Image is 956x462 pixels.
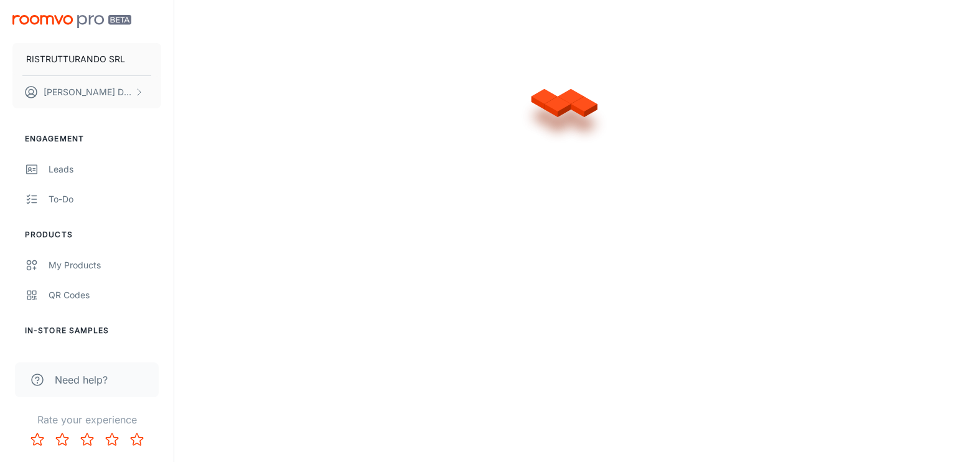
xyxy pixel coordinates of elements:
p: [PERSON_NAME] Dalla Vecchia [44,85,131,99]
img: Roomvo PRO Beta [12,15,131,28]
div: Leads [49,163,161,176]
button: RISTRUTTURANDO SRL [12,43,161,75]
div: To-do [49,192,161,206]
p: RISTRUTTURANDO SRL [26,52,125,66]
button: [PERSON_NAME] Dalla Vecchia [12,76,161,108]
